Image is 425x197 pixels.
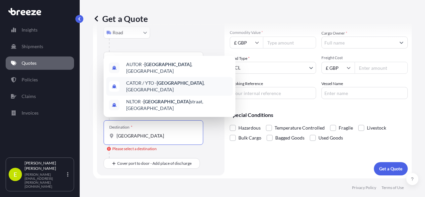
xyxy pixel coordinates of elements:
[367,123,386,133] span: Livestock
[157,80,204,86] b: [GEOGRAPHIC_DATA]
[321,87,408,99] input: Enter name
[22,27,38,33] p: Insights
[230,80,263,87] label: Booking Reference
[275,133,304,143] span: Bagged Goods
[379,165,402,172] p: Get a Quote
[318,133,343,143] span: Used Goods
[22,43,43,50] p: Shipments
[230,87,316,99] input: Your internal reference
[238,133,261,143] span: Bulk Cargo
[25,160,66,171] p: [PERSON_NAME] [PERSON_NAME]
[144,61,191,67] b: [GEOGRAPHIC_DATA]
[321,55,408,60] span: Freight Cost
[109,125,132,130] div: Destination
[22,76,38,83] p: Policies
[230,112,408,118] p: Special Conditions
[321,80,343,87] label: Vessel Name
[117,133,195,139] input: Destination
[126,98,230,112] span: NLTOR - straat, [GEOGRAPHIC_DATA]
[233,64,240,71] span: LCL
[275,123,325,133] span: Temperature Controlled
[352,185,376,190] p: Privacy Policy
[117,160,192,167] span: Cover port to door - Add place of discharge
[238,123,261,133] span: Hazardous
[107,146,157,152] div: Please select a destination
[263,37,316,49] input: Type amount
[25,172,66,188] p: [PERSON_NAME][EMAIL_ADDRESS][PERSON_NAME][DOMAIN_NAME]
[22,93,36,100] p: Claims
[230,55,250,62] span: Load Type
[355,62,408,74] input: Enter amount
[126,80,230,93] span: CATOR / YTO - , [GEOGRAPHIC_DATA]
[126,61,230,74] span: AUTOR - , [GEOGRAPHIC_DATA]
[339,123,353,133] span: Fragile
[22,110,39,116] p: Invoices
[93,13,148,24] p: Get a Quote
[322,37,395,49] input: Full name
[382,185,404,190] p: Terms of Use
[395,37,407,49] button: Show suggestions
[104,56,235,117] div: Show suggestions
[14,171,17,178] span: E
[22,60,37,66] p: Quotes
[143,99,190,104] b: [GEOGRAPHIC_DATA]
